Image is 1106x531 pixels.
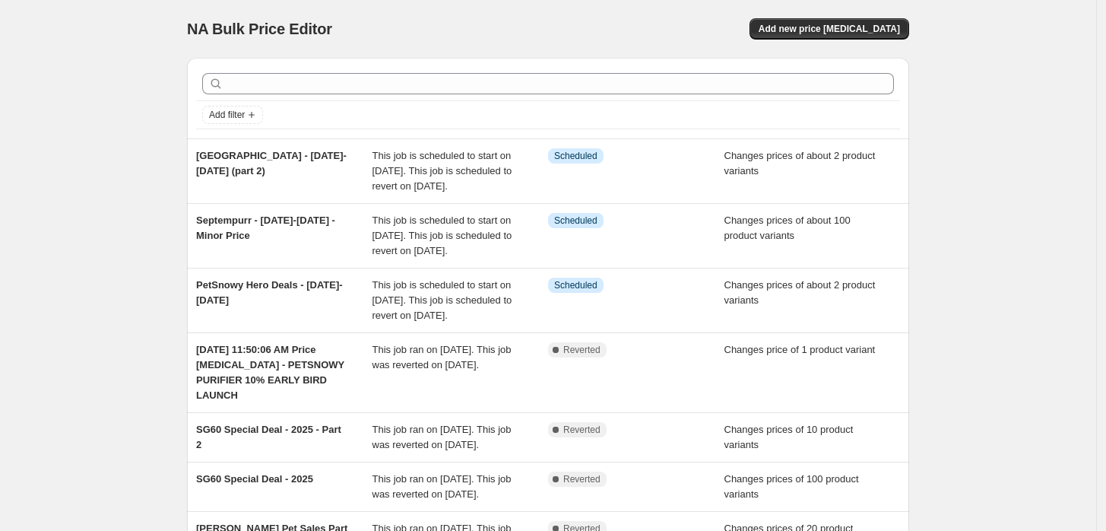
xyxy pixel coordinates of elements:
[196,150,347,176] span: [GEOGRAPHIC_DATA] - [DATE]-[DATE] (part 2)
[196,473,313,485] span: SG60 Special Deal - 2025
[372,344,512,370] span: This job ran on [DATE]. This job was reverted on [DATE].
[196,215,335,241] span: Septempurr - [DATE]-[DATE] - Minor Price
[563,424,601,436] span: Reverted
[196,424,341,450] span: SG60 Special Deal - 2025 - Part 2
[724,473,859,500] span: Changes prices of 100 product variants
[554,279,597,291] span: Scheduled
[187,21,332,37] span: NA Bulk Price Editor
[563,473,601,485] span: Reverted
[759,23,900,35] span: Add new price [MEDICAL_DATA]
[563,344,601,356] span: Reverted
[724,279,876,306] span: Changes prices of about 2 product variants
[724,424,854,450] span: Changes prices of 10 product variants
[554,215,597,227] span: Scheduled
[202,106,263,124] button: Add filter
[196,344,344,401] span: [DATE] 11:50:06 AM Price [MEDICAL_DATA] - PETSNOWY PURIFIER 10% EARLY BIRD LAUNCH
[209,109,245,121] span: Add filter
[724,344,876,355] span: Changes price of 1 product variant
[372,150,512,192] span: This job is scheduled to start on [DATE]. This job is scheduled to revert on [DATE].
[372,215,512,256] span: This job is scheduled to start on [DATE]. This job is scheduled to revert on [DATE].
[749,18,909,40] button: Add new price [MEDICAL_DATA]
[372,424,512,450] span: This job ran on [DATE]. This job was reverted on [DATE].
[724,150,876,176] span: Changes prices of about 2 product variants
[554,150,597,162] span: Scheduled
[196,279,343,306] span: PetSnowy Hero Deals - [DATE]-[DATE]
[724,215,851,241] span: Changes prices of about 100 product variants
[372,279,512,321] span: This job is scheduled to start on [DATE]. This job is scheduled to revert on [DATE].
[372,473,512,500] span: This job ran on [DATE]. This job was reverted on [DATE].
